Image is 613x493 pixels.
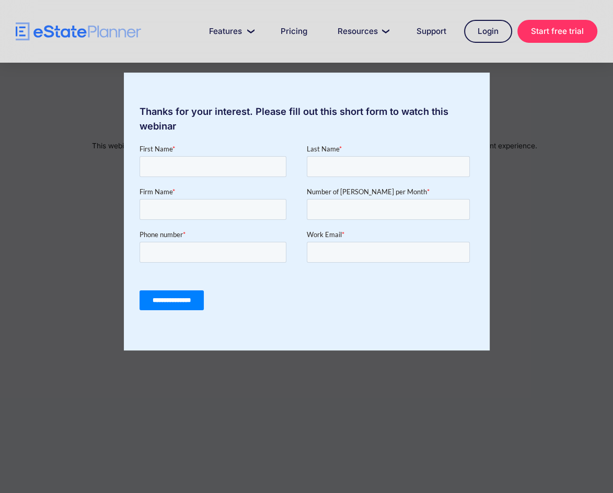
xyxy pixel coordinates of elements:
a: Start free trial [517,20,597,43]
a: Pricing [268,21,320,42]
div: Thanks for your interest. Please fill out this short form to watch this webinar [124,104,490,133]
a: Features [196,21,263,42]
a: home [16,22,141,41]
a: Login [464,20,512,43]
a: Resources [325,21,399,42]
iframe: Form 0 [140,144,474,319]
a: Support [404,21,459,42]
